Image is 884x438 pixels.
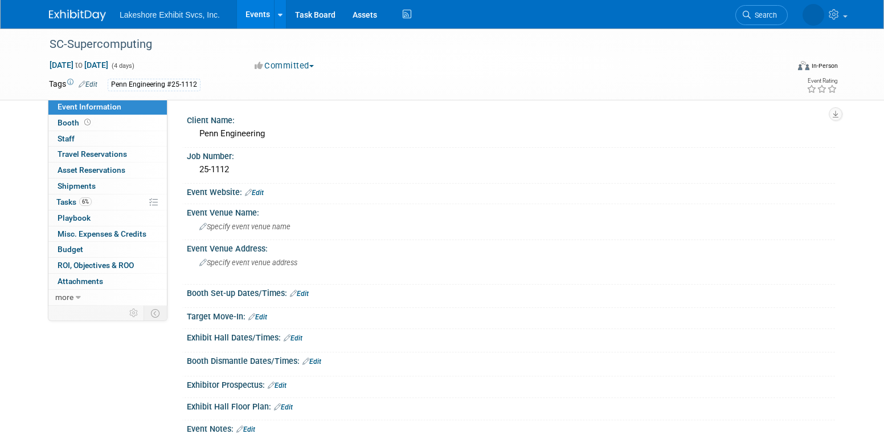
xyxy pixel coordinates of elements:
[48,274,167,289] a: Attachments
[187,376,835,391] div: Exhibitor Prospectus:
[290,290,309,298] a: Edit
[302,358,321,366] a: Edit
[48,258,167,273] a: ROI, Objectives & ROO
[48,99,167,115] a: Event Information
[236,425,255,433] a: Edit
[187,112,835,126] div: Client Name:
[811,62,838,70] div: In-Person
[268,382,287,390] a: Edit
[48,163,167,178] a: Asset Reservations
[58,149,127,159] span: Travel Reservations
[58,181,96,190] span: Shipments
[124,306,144,321] td: Personalize Event Tab Strip
[48,179,167,194] a: Shipments
[187,398,835,413] div: Exhibit Hall Floor Plan:
[187,308,835,323] div: Target Move-In:
[199,222,290,231] span: Specify event venue name
[58,245,83,254] span: Budget
[245,189,264,197] a: Edit
[58,165,125,175] span: Asset Reservations
[195,125,826,143] div: Penn Engineering
[807,78,837,84] div: Event Rating
[187,329,835,344] div: Exhibit Hall Dates/Times:
[195,161,826,179] div: 25-1112
[120,10,220,19] span: Lakeshore Exhibit Svcs, Inc.
[187,204,835,218] div: Event Venue Name:
[144,306,167,321] td: Toggle Event Tabs
[284,334,302,342] a: Edit
[58,213,91,222] span: Playbook
[735,5,788,25] a: Search
[48,210,167,226] a: Playbook
[58,277,103,286] span: Attachments
[798,61,809,70] img: Format-Inperson.png
[48,147,167,162] a: Travel Reservations
[46,34,771,55] div: SC-Supercomputing
[187,285,835,299] div: Booth Set-up Dates/Times:
[73,60,84,70] span: to
[110,62,134,70] span: (4 days)
[48,131,167,147] a: Staff
[751,11,777,19] span: Search
[49,78,97,91] td: Tags
[248,313,267,321] a: Edit
[58,229,146,238] span: Misc. Expenses & Credits
[82,118,93,127] span: Booth not reserved yet
[58,134,75,143] span: Staff
[187,148,835,162] div: Job Number:
[48,194,167,210] a: Tasks6%
[274,403,293,411] a: Edit
[187,352,835,367] div: Booth Dismantle Dates/Times:
[55,293,73,302] span: more
[199,258,297,267] span: Specify event venue address
[79,80,97,88] a: Edit
[187,184,835,198] div: Event Website:
[48,290,167,305] a: more
[56,197,92,206] span: Tasks
[58,261,134,270] span: ROI, Objectives & ROO
[48,226,167,242] a: Misc. Expenses & Credits
[58,118,93,127] span: Booth
[187,420,835,435] div: Event Notes:
[58,102,121,111] span: Event Information
[251,60,318,72] button: Committed
[187,240,835,254] div: Event Venue Address:
[48,115,167,131] a: Booth
[49,10,106,21] img: ExhibitDay
[48,242,167,257] a: Budget
[79,197,92,206] span: 6%
[803,4,824,26] img: MICHELLE MOYA
[49,60,109,70] span: [DATE] [DATE]
[721,59,838,76] div: Event Format
[108,79,200,91] div: Penn Engineering #25-1112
